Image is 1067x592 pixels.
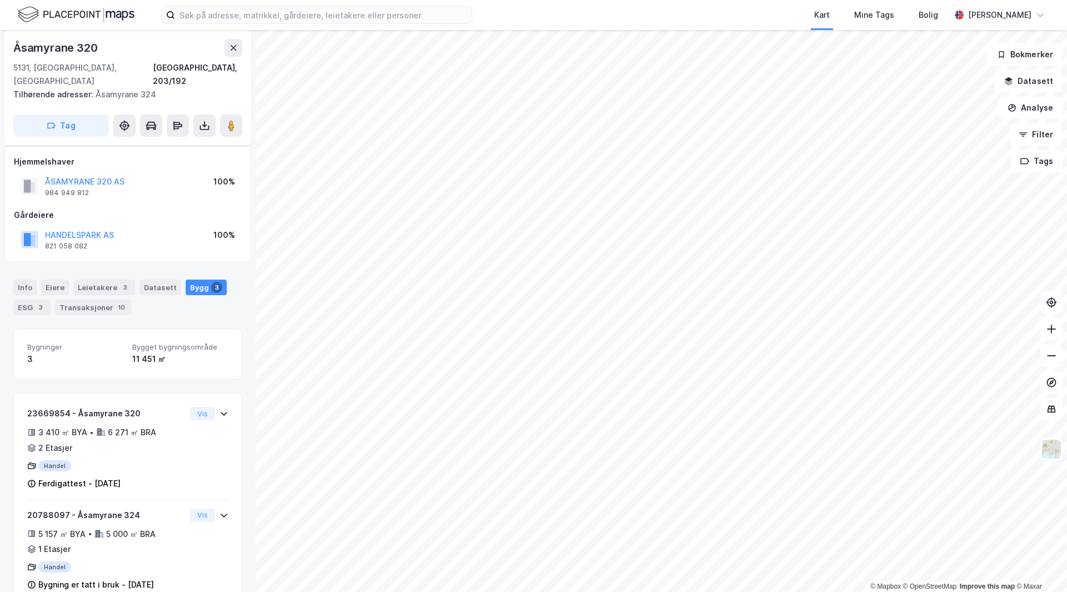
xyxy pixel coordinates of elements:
div: Mine Tags [854,8,894,22]
div: 5131, [GEOGRAPHIC_DATA], [GEOGRAPHIC_DATA] [13,61,153,88]
div: Åsamyrane 320 [13,39,99,57]
div: 23669854 - Åsamyrane 320 [27,407,186,420]
img: Z [1041,439,1062,460]
div: 3 410 ㎡ BYA [38,426,87,439]
button: Analyse [998,97,1063,119]
span: Tilhørende adresser: [13,89,96,99]
div: 2 Etasjer [38,441,72,455]
div: 20788097 - Åsamyrane 324 [27,509,186,522]
div: 6 271 ㎡ BRA [108,426,156,439]
button: Vis [190,407,215,420]
div: 3 [211,282,222,293]
div: Bygg [186,280,227,295]
a: Improve this map [960,583,1015,590]
a: OpenStreetMap [903,583,957,590]
div: Gårdeiere [14,208,242,222]
div: • [89,428,94,437]
iframe: Chat Widget [1011,539,1067,592]
div: 1 Etasjer [38,543,71,556]
div: 10 [116,302,127,313]
div: Info [13,280,37,295]
div: Bygning er tatt i bruk - [DATE] [38,578,154,591]
div: Ferdigattest - [DATE] [38,477,121,490]
div: Åsamyrane 324 [13,88,233,101]
button: Tag [13,115,109,137]
div: 100% [213,228,235,242]
div: [GEOGRAPHIC_DATA], 203/192 [153,61,242,88]
div: Hjemmelshaver [14,155,242,168]
img: logo.f888ab2527a4732fd821a326f86c7f29.svg [18,5,134,24]
div: Datasett [139,280,181,295]
button: Bokmerker [988,43,1063,66]
span: Bygninger [27,342,123,352]
span: Bygget bygningsområde [132,342,228,352]
button: Tags [1011,150,1063,172]
div: 3 [35,302,46,313]
div: 3 [27,352,123,366]
div: 100% [213,175,235,188]
div: 3 [119,282,131,293]
div: 5 157 ㎡ BYA [38,528,86,541]
div: ESG [13,300,51,315]
div: 11 451 ㎡ [132,352,228,366]
button: Vis [190,509,215,522]
div: 984 949 812 [45,188,89,197]
button: Filter [1009,123,1063,146]
div: Leietakere [73,280,135,295]
a: Mapbox [870,583,901,590]
div: 5 000 ㎡ BRA [106,528,156,541]
div: 821 058 082 [45,242,87,251]
div: Eiere [41,280,69,295]
div: • [88,529,92,538]
div: Bolig [919,8,938,22]
button: Datasett [995,70,1063,92]
div: Kart [814,8,830,22]
div: Transaksjoner [55,300,132,315]
div: [PERSON_NAME] [968,8,1031,22]
input: Søk på adresse, matrikkel, gårdeiere, leietakere eller personer [175,7,472,23]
